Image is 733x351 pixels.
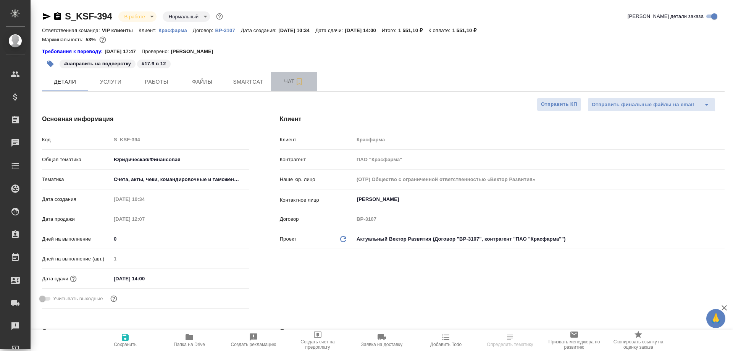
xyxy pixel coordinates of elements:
button: Добавить Todo [414,330,478,351]
button: Отправить КП [537,98,581,111]
p: Код [42,136,111,144]
button: Скопировать ссылку для ЯМессенджера [42,12,51,21]
div: Нажми, чтобы открыть папку с инструкцией [42,48,105,55]
div: В работе [163,11,210,22]
p: 1 551,10 ₽ [398,27,428,33]
p: Дата создания: [241,27,278,33]
button: Призвать менеджера по развитию [542,330,606,351]
button: Отправить финальные файлы на email [588,98,698,112]
span: Скопировать ссылку на оценку заказа [611,339,666,350]
p: [DATE] 17:47 [105,48,142,55]
p: VIP клиенты [102,27,139,33]
p: [DATE] 14:00 [345,27,382,33]
p: Дата продажи [42,215,111,223]
span: Работы [138,77,175,87]
span: Заявка на доставку [361,342,402,347]
a: Требования к переводу: [42,48,105,55]
input: Пустое поле [354,214,725,225]
button: Если добавить услуги и заполнить их объемом, то дата рассчитается автоматически [68,274,78,284]
span: Создать счет на предоплату [290,339,345,350]
button: Добавить тэг [42,55,59,72]
div: split button [588,98,715,112]
span: направить на подверстку [59,60,136,66]
a: Красфарма [158,27,193,33]
button: 606.42 RUB; [98,35,108,45]
p: К оплате: [428,27,452,33]
input: Пустое поле [111,134,249,145]
button: Скопировать ссылку [53,12,62,21]
button: В работе [122,13,147,20]
h4: Дополнительно [42,327,249,336]
p: Тематика [42,176,111,183]
input: Пустое поле [354,134,725,145]
div: Юридическая/Финансовая [111,153,249,166]
button: Сохранить [93,330,157,351]
input: ✎ Введи что-нибудь [111,233,249,244]
p: 1 551,10 ₽ [452,27,483,33]
p: Проект [280,235,297,243]
input: Пустое поле [354,174,725,185]
p: Дата сдачи: [315,27,345,33]
input: Пустое поле [111,253,249,264]
span: Сохранить [114,342,137,347]
span: Файлы [184,77,221,87]
p: Контрагент [280,156,354,163]
p: Клиент: [139,27,158,33]
p: #17.9 в 12 [142,60,166,68]
input: Пустое поле [354,154,725,165]
span: Smartcat [230,77,266,87]
p: Дней на выполнение (авт.) [42,255,111,263]
div: В работе [118,11,157,22]
input: ✎ Введи что-нибудь [111,273,178,284]
p: Дата сдачи [42,275,68,283]
button: Нормальный [166,13,201,20]
button: Скопировать ссылку на оценку заказа [606,330,670,351]
button: Заявка на доставку [350,330,414,351]
p: Общая тематика [42,156,111,163]
span: Призвать менеджера по развитию [547,339,602,350]
a: ВР-3107 [215,27,241,33]
p: [PERSON_NAME] [171,48,219,55]
p: Договор [280,215,354,223]
input: Пустое поле [111,194,178,205]
span: Услуги [92,77,129,87]
p: #направить на подверстку [64,60,131,68]
p: Итого: [382,27,398,33]
p: Ответственная команда: [42,27,102,33]
span: Учитывать выходные [53,295,103,302]
h4: Основная информация [42,115,249,124]
span: Определить тематику [487,342,533,347]
span: Папка на Drive [174,342,205,347]
span: Детали [47,77,83,87]
span: Чат [276,77,312,86]
button: Определить тематику [478,330,542,351]
div: Счета, акты, чеки, командировочные и таможенные документы [111,173,249,186]
p: Контактное лицо [280,196,354,204]
span: Отправить финальные файлы на email [592,100,694,109]
button: Создать счет на предоплату [286,330,350,351]
p: Маржинальность: [42,37,86,42]
span: [PERSON_NAME] детали заказа [628,13,704,20]
button: 🙏 [706,309,725,328]
p: Наше юр. лицо [280,176,354,183]
button: Папка на Drive [157,330,221,351]
p: Проверено: [142,48,171,55]
h4: Клиент [280,115,725,124]
h4: Ответственные [280,327,725,336]
span: 17.9 в 12 [136,60,171,66]
button: Доп статусы указывают на важность/срочность заказа [215,11,224,21]
span: 🙏 [709,311,722,327]
a: S_KSF-394 [65,11,112,21]
p: [DATE] 10:34 [278,27,315,33]
button: Open [720,199,722,200]
input: Пустое поле [111,214,178,225]
span: Добавить Todo [430,342,462,347]
p: Дней на выполнение [42,235,111,243]
button: Выбери, если сб и вс нужно считать рабочими днями для выполнения заказа. [109,294,119,304]
button: Создать рекламацию [221,330,286,351]
p: Дата создания [42,196,111,203]
p: 53% [86,37,97,42]
div: Актуальный Вектор Развития (Договор "ВР-3107", контрагент "ПАО "Красфарма"") [354,233,725,246]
